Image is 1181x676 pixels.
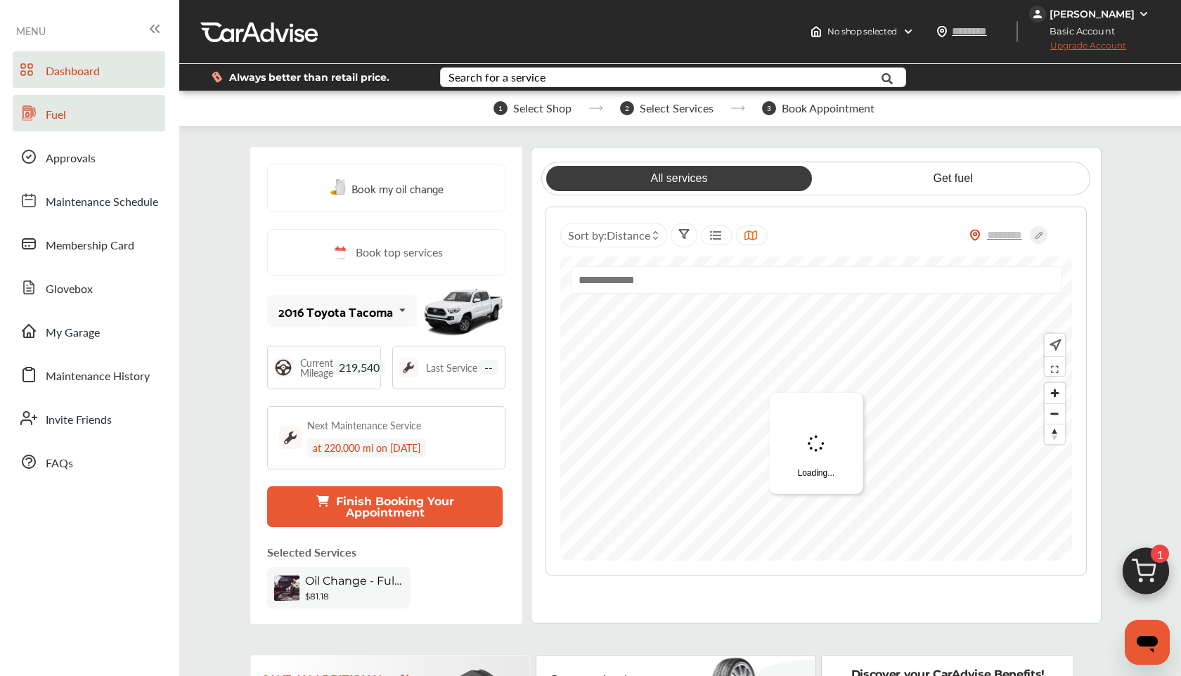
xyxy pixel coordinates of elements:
span: Last Service [426,363,477,372]
button: Zoom in [1045,383,1065,403]
span: Current Mileage [300,358,333,377]
img: header-home-logo.8d720a4f.svg [811,26,822,37]
span: Membership Card [46,237,134,255]
a: Glovebox [13,269,165,306]
span: Upgrade Account [1029,40,1126,58]
span: Book my oil change [351,178,444,197]
span: 219,540 [333,360,385,375]
a: Invite Friends [13,400,165,436]
a: Maintenance History [13,356,165,393]
a: Membership Card [13,226,165,262]
span: FAQs [46,455,73,473]
img: header-down-arrow.9dd2ce7d.svg [903,26,914,37]
img: recenter.ce011a49.svg [1047,337,1061,353]
img: stepper-arrow.e24c07c6.svg [730,105,745,111]
span: Maintenance Schedule [46,193,158,212]
button: Zoom out [1045,403,1065,424]
div: Loading... [769,393,863,494]
img: maintenance_logo [399,358,418,377]
a: FAQs [13,443,165,480]
div: Search for a service [448,72,546,83]
span: Invite Friends [46,411,112,429]
span: MENU [16,25,46,37]
div: Next Maintenance Service [307,418,421,432]
a: Get fuel [820,166,1086,191]
span: Glovebox [46,280,93,299]
img: steering_logo [273,358,293,377]
span: Book Appointment [782,102,875,115]
img: mobile_10740_st0640_046.jpg [421,280,505,343]
button: Reset bearing to north [1045,424,1065,444]
div: [PERSON_NAME] [1050,8,1135,20]
iframe: Button to launch messaging window [1125,620,1170,665]
img: jVpblrzwTbfkPYzPPzSLxeg0AAAAASUVORK5CYII= [1029,6,1046,22]
b: $81.18 [305,591,329,602]
span: Basic Account [1031,24,1125,39]
a: My Garage [13,313,165,349]
span: Dashboard [46,63,100,81]
span: Select Shop [513,102,572,115]
span: 1 [493,101,508,115]
img: maintenance_logo [279,427,302,449]
div: 2016 Toyota Tacoma [278,304,393,318]
span: Select Services [640,102,714,115]
button: Finish Booking Your Appointment [267,486,503,527]
span: My Garage [46,324,100,342]
a: Approvals [13,138,165,175]
span: -- [479,360,498,375]
span: 1 [1151,545,1169,563]
canvas: Map [560,256,1072,561]
span: Oil Change - Full-synthetic [305,574,404,587]
div: at 220,000 mi on [DATE] [307,438,426,457]
span: No shop selected [827,26,897,37]
span: Zoom out [1045,404,1065,424]
span: Always better than retail price. [229,72,389,82]
img: header-divider.bc55588e.svg [1017,21,1018,42]
p: Selected Services [267,544,356,560]
a: Book my oil change [330,178,444,197]
span: Fuel [46,106,66,124]
img: stepper-arrow.e24c07c6.svg [588,105,603,111]
span: Distance [607,227,650,243]
span: Sort by : [568,227,650,243]
a: Fuel [13,95,165,131]
a: Book top services [267,229,505,276]
span: Book top services [356,244,443,261]
span: Approvals [46,150,96,168]
span: 2 [620,101,634,115]
img: cal_icon.0803b883.svg [330,244,349,261]
a: Dashboard [13,51,165,88]
span: Reset bearing to north [1045,424,1065,444]
a: All services [546,166,812,191]
img: location_vector_orange.38f05af8.svg [969,229,981,241]
img: oil-change-thumb.jpg [274,576,299,601]
img: cart_icon.3d0951e8.svg [1112,541,1180,609]
span: Maintenance History [46,368,150,386]
img: oil-change.e5047c97.svg [330,179,348,197]
span: 3 [762,101,776,115]
a: Maintenance Schedule [13,182,165,219]
img: WGsFRI8htEPBVLJbROoPRyZpYNWhNONpIPPETTm6eUC0GeLEiAAAAAElFTkSuQmCC [1138,8,1149,20]
img: dollor_label_vector.a70140d1.svg [212,71,222,83]
img: location_vector.a44bc228.svg [936,26,948,37]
